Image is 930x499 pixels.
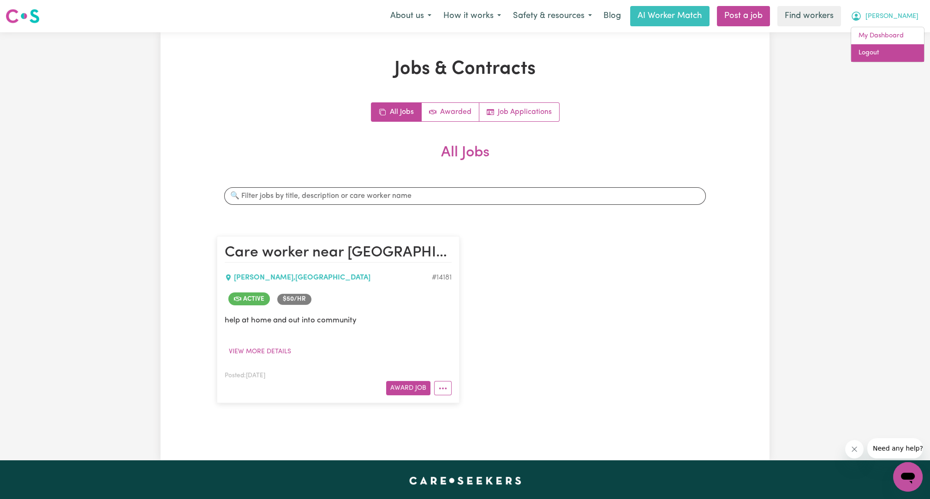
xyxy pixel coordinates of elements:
span: Job rate per hour [277,294,311,305]
div: [PERSON_NAME] , [GEOGRAPHIC_DATA] [225,272,432,283]
a: Blog [598,6,626,26]
span: Need any help? [6,6,56,14]
h1: Jobs & Contracts [217,58,713,80]
button: Safety & resources [507,6,598,26]
a: Post a job [717,6,770,26]
button: View more details [225,345,295,359]
a: My Dashboard [851,27,924,45]
a: Active jobs [422,103,479,121]
button: How it works [437,6,507,26]
span: [PERSON_NAME] [865,12,918,22]
button: Award Job [386,381,430,395]
button: About us [384,6,437,26]
button: More options [434,381,452,395]
iframe: Close message [845,440,864,458]
a: All jobs [371,103,422,121]
a: Find workers [777,6,841,26]
h2: Care worker near brayton [225,244,452,262]
a: Job applications [479,103,559,121]
div: My Account [851,27,924,62]
h2: All Jobs [217,144,713,176]
a: Careseekers logo [6,6,40,27]
button: My Account [845,6,924,26]
iframe: Button to launch messaging window [893,462,923,492]
a: Logout [851,44,924,62]
span: Job is active [228,292,270,305]
img: Careseekers logo [6,8,40,24]
p: help at home and out into community [225,315,452,326]
a: Careseekers home page [409,477,521,484]
a: AI Worker Match [630,6,709,26]
div: Job ID #14181 [432,272,452,283]
input: 🔍 Filter jobs by title, description or care worker name [224,187,706,205]
span: Posted: [DATE] [225,373,265,379]
iframe: Message from company [867,438,923,458]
